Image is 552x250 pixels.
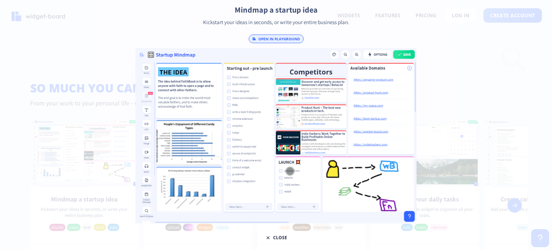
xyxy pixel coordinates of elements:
[135,19,416,26] p: Kickstart your ideas in seconds, or write your entire business plan.
[253,37,256,40] img: logo.svg
[135,48,416,223] img: mindmap_a_startup_idea.gif
[249,35,304,43] button: open in playground
[262,232,290,244] button: close
[135,6,416,13] p: Mindmap a startup idea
